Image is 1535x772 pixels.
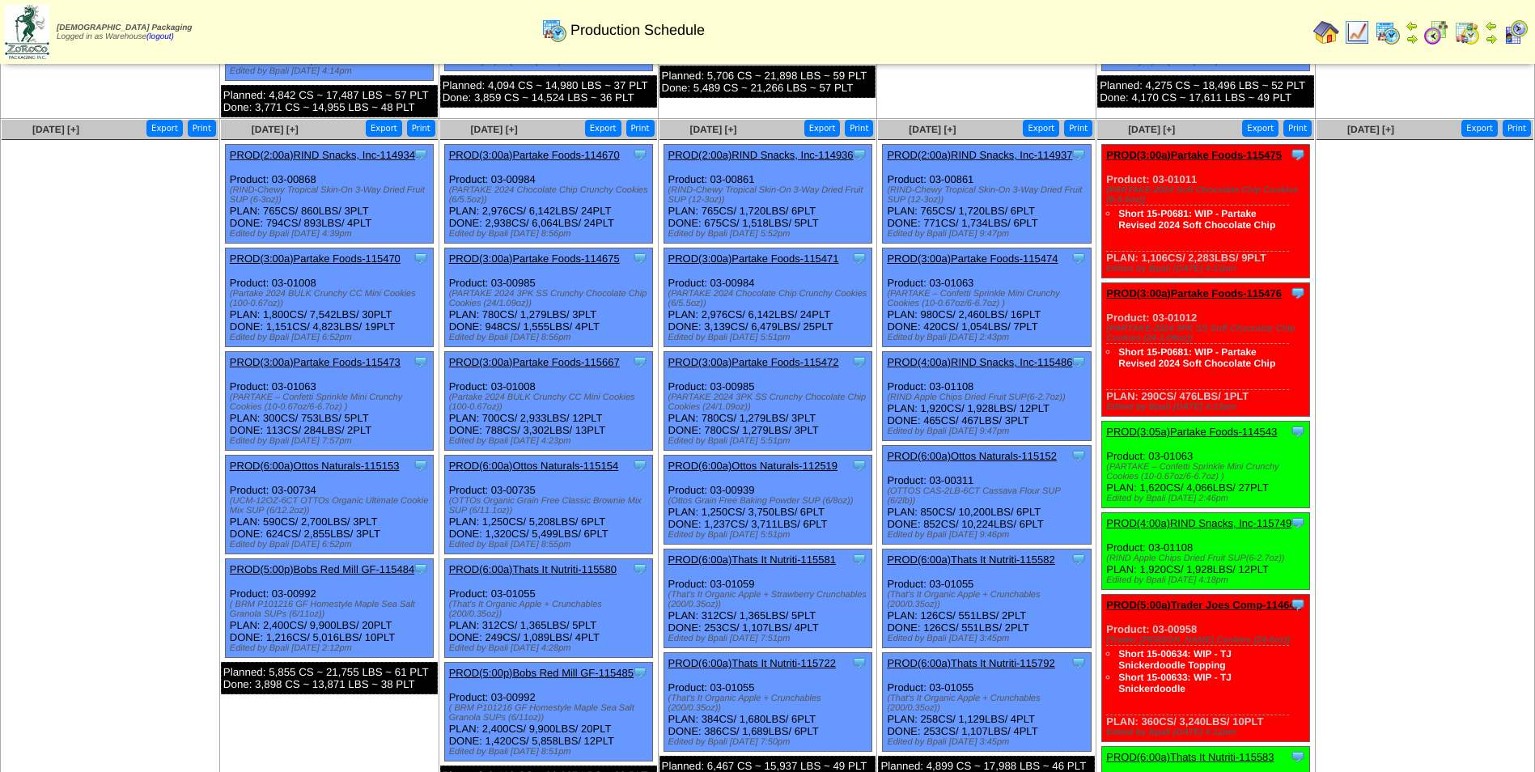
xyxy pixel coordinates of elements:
div: Product: 03-00734 PLAN: 590CS / 2,700LBS / 3PLT DONE: 624CS / 2,855LBS / 3PLT [225,456,433,554]
a: PROD(6:00a)Ottos Naturals-112519 [668,460,838,472]
a: PROD(3:00a)Partake Foods-115471 [668,252,839,265]
img: Tooltip [851,354,867,370]
img: Tooltip [851,250,867,266]
img: Tooltip [1071,655,1087,671]
div: Edited by Bpali [DATE] 8:56pm [449,229,652,239]
a: (logout) [146,32,174,41]
div: (That's It Organic Apple + Crunchables (200/0.35oz)) [668,694,871,713]
div: ( BRM P101216 GF Homestyle Maple Sea Salt Granola SUPs (6/11oz)) [449,703,652,723]
div: Edited by Bpali [DATE] 2:46pm [1106,494,1309,503]
a: PROD(3:00a)Partake Foods-115476 [1106,287,1282,299]
div: Edited by Bpali [DATE] 9:47pm [887,426,1090,436]
div: Edited by Bpali [DATE] 5:51pm [668,530,871,540]
a: PROD(3:05a)Partake Foods-114543 [1106,426,1277,438]
div: (Trader [PERSON_NAME] Cookies (24-6oz)) [1106,635,1309,645]
div: (PARTAKE – Confetti Sprinkle Mini Crunchy Cookies (10-0.67oz/6-6.7oz) ) [1106,462,1309,481]
div: (PARTAKE-2024 Soft Chocolate Chip Cookies (6-5.5oz)) [1106,185,1309,205]
img: Tooltip [632,250,648,266]
button: Print [407,120,435,137]
div: Product: 03-01008 PLAN: 1,800CS / 7,542LBS / 30PLT DONE: 1,151CS / 4,823LBS / 19PLT [225,248,433,347]
div: (Partake 2024 BULK Crunchy CC Mini Cookies (100-0.67oz)) [449,392,652,412]
img: line_graph.gif [1344,19,1370,45]
a: PROD(5:00a)Trader Joes Comp-114645 [1106,599,1301,611]
div: (That's It Organic Apple + Strawberry Crunchables (200/0.35oz)) [668,590,871,609]
div: Edited by Bpali [DATE] 2:43pm [887,333,1090,342]
img: arrowleft.gif [1485,19,1498,32]
a: PROD(5:00p)Bobs Red Mill GF-115484 [230,563,414,575]
div: (RIND-Chewy Tropical Skin-On 3-Way Dried Fruit SUP (12-3oz)) [668,185,871,205]
div: Edited by Bpali [DATE] 3:45pm [887,737,1090,747]
img: Tooltip [1290,423,1306,439]
div: Product: 03-00985 PLAN: 780CS / 1,279LBS / 3PLT DONE: 780CS / 1,279LBS / 3PLT [664,352,871,451]
a: PROD(6:00a)Thats It Nutriti-115580 [449,563,617,575]
div: Edited by Bpali [DATE] 6:52pm [230,333,433,342]
a: Short 15-00634: WIP - TJ Snickerdoodle Topping [1118,648,1232,671]
div: (OTTOs Organic Grain Free Classic Brownie Mix SUP (6/11.1oz)) [449,496,652,515]
img: Tooltip [1071,354,1087,370]
div: Product: 03-01108 PLAN: 1,920CS / 1,928LBS / 12PLT DONE: 465CS / 467LBS / 3PLT [883,352,1091,441]
img: Tooltip [1071,146,1087,163]
div: (That's It Organic Apple + Crunchables (200/0.35oz)) [449,600,652,619]
div: Product: 03-01063 PLAN: 300CS / 753LBS / 5PLT DONE: 113CS / 284LBS / 2PLT [225,352,433,451]
span: [DATE] [+] [909,124,956,135]
div: (RIND-Chewy Tropical Skin-On 3-Way Dried Fruit SUP (12-3oz)) [887,185,1090,205]
div: Planned: 4,094 CS ~ 14,980 LBS ~ 37 PLT Done: 3,859 CS ~ 14,524 LBS ~ 36 PLT [440,75,657,108]
div: Edited by Bpali [DATE] 4:23pm [449,436,652,446]
img: Tooltip [413,457,429,473]
span: Production Schedule [570,22,705,39]
div: Planned: 5,855 CS ~ 21,755 LBS ~ 61 PLT Done: 3,898 CS ~ 13,871 LBS ~ 38 PLT [221,662,438,694]
a: PROD(3:00a)Partake Foods-115474 [887,252,1058,265]
a: PROD(3:00a)Partake Foods-115667 [449,356,620,368]
div: (Ottos Grain Free Baking Powder SUP (6/8oz)) [668,496,871,506]
a: Short 15-P0681: WIP - Partake Revised 2024 Soft Chocolate Chip [1118,208,1275,231]
img: Tooltip [1290,285,1306,301]
div: Edited by Bpali [DATE] 9:46pm [887,530,1090,540]
button: Print [1283,120,1312,137]
div: Product: 03-00861 PLAN: 765CS / 1,720LBS / 6PLT DONE: 771CS / 1,734LBS / 6PLT [883,145,1091,244]
img: Tooltip [632,561,648,577]
a: Short 15-00633: WIP - TJ Snickerdoodle [1118,672,1232,694]
a: PROD(6:00a)Ottos Naturals-115153 [230,460,400,472]
div: (OTTOS CAS-2LB-6CT Cassava Flour SUP (6/2lb)) [887,486,1090,506]
button: Print [1503,120,1531,137]
a: PROD(3:00a)Partake Foods-114675 [449,252,620,265]
a: [DATE] [+] [32,124,79,135]
a: [DATE] [+] [471,124,518,135]
div: (UCM-12OZ-6CT OTTOs Organic Ultimate Cookie Mix SUP (6/12.2oz)) [230,496,433,515]
div: Product: 03-00868 PLAN: 765CS / 860LBS / 3PLT DONE: 794CS / 893LBS / 4PLT [225,145,433,244]
div: Product: 03-00311 PLAN: 850CS / 10,200LBS / 6PLT DONE: 852CS / 10,224LBS / 6PLT [883,446,1091,545]
a: PROD(4:00a)RIND Snacks, Inc-115486 [887,356,1072,368]
div: Product: 03-01059 PLAN: 312CS / 1,365LBS / 5PLT DONE: 253CS / 1,107LBS / 4PLT [664,549,871,648]
a: PROD(6:00a)Thats It Nutriti-115792 [887,657,1054,669]
img: Tooltip [632,457,648,473]
img: calendarcustomer.gif [1503,19,1529,45]
a: PROD(6:00a)Thats It Nutriti-115581 [668,554,836,566]
div: (PARTAKE-2024 3PK SS Soft Chocolate Chip Cookies (24-1.09oz)) [1106,324,1309,343]
img: calendarblend.gif [1423,19,1449,45]
div: Product: 03-01063 PLAN: 1,620CS / 4,066LBS / 27PLT [1102,422,1310,508]
button: Print [626,120,655,137]
div: Edited by Bpali [DATE] 4:14pm [230,66,433,76]
div: Product: 03-01063 PLAN: 980CS / 2,460LBS / 16PLT DONE: 420CS / 1,054LBS / 7PLT [883,248,1091,347]
div: Planned: 4,275 CS ~ 18,496 LBS ~ 52 PLT Done: 4,170 CS ~ 17,611 LBS ~ 49 PLT [1097,75,1314,108]
div: Edited by Bpali [DATE] 4:18pm [1106,575,1309,585]
div: Product: 03-01012 PLAN: 290CS / 476LBS / 1PLT [1102,283,1310,417]
div: Edited by Bpali [DATE] 9:47pm [887,229,1090,239]
img: arrowright.gif [1406,32,1418,45]
a: PROD(4:00a)RIND Snacks, Inc-115749 [1106,517,1291,529]
div: Edited by Bpali [DATE] 5:52pm [668,229,871,239]
button: Print [1064,120,1092,137]
a: PROD(5:00p)Bobs Red Mill GF-115485 [449,667,634,679]
a: PROD(6:00a)Ottos Naturals-115152 [887,450,1057,462]
div: Planned: 4,842 CS ~ 17,487 LBS ~ 57 PLT Done: 3,771 CS ~ 14,955 LBS ~ 48 PLT [221,85,438,117]
span: Logged in as Warehouse [57,23,192,41]
img: home.gif [1313,19,1339,45]
div: (RIND Apple Chips Dried Fruit SUP(6-2.7oz)) [887,392,1090,402]
a: [DATE] [+] [689,124,736,135]
a: [DATE] [+] [252,124,299,135]
button: Export [1242,120,1278,137]
div: Edited by Bpali [DATE] 8:56pm [449,333,652,342]
div: Product: 03-01108 PLAN: 1,920CS / 1,928LBS / 12PLT [1102,513,1310,590]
